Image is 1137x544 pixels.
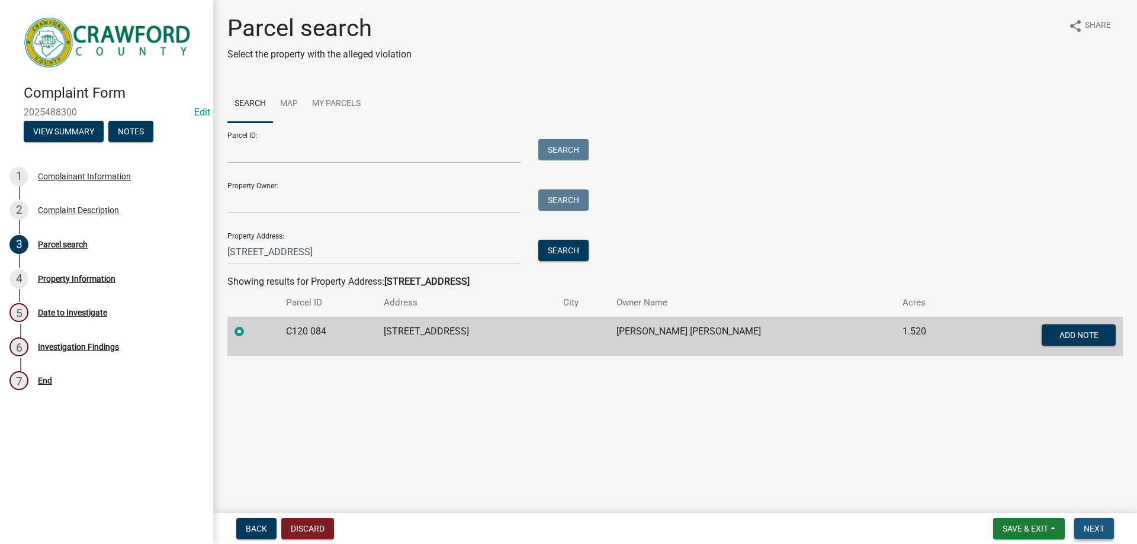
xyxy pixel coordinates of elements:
[9,269,28,288] div: 4
[609,289,895,317] th: Owner Name
[1003,524,1048,533] span: Save & Exit
[1068,19,1083,33] i: share
[24,85,204,102] h4: Complaint Form
[227,85,273,123] a: Search
[895,289,963,317] th: Acres
[556,289,609,317] th: City
[24,12,194,72] img: Crawford County, Georgia
[1084,524,1104,533] span: Next
[38,206,119,214] div: Complaint Description
[108,121,153,142] button: Notes
[38,172,131,181] div: Complainant Information
[108,127,153,137] wm-modal-confirm: Notes
[9,201,28,220] div: 2
[9,167,28,186] div: 1
[194,107,210,118] wm-modal-confirm: Edit Application Number
[38,343,119,351] div: Investigation Findings
[273,85,305,123] a: Map
[279,289,377,317] th: Parcel ID
[538,139,589,160] button: Search
[246,524,267,533] span: Back
[9,371,28,390] div: 7
[24,121,104,142] button: View Summary
[236,518,277,539] button: Back
[377,317,556,356] td: [STREET_ADDRESS]
[38,376,52,385] div: End
[38,308,107,317] div: Date to Investigate
[305,85,368,123] a: My Parcels
[895,317,963,356] td: 1.520
[279,317,377,356] td: C120 084
[194,107,210,118] a: Edit
[24,127,104,137] wm-modal-confirm: Summary
[38,240,88,249] div: Parcel search
[227,47,412,62] p: Select the property with the alleged violation
[1085,19,1111,33] span: Share
[227,275,1123,289] div: Showing results for Property Address:
[538,240,589,261] button: Search
[9,337,28,356] div: 6
[38,275,115,283] div: Property Information
[609,317,895,356] td: [PERSON_NAME] [PERSON_NAME]
[9,235,28,254] div: 3
[1059,330,1098,339] span: Add Note
[227,14,412,43] h1: Parcel search
[281,518,334,539] button: Discard
[1074,518,1114,539] button: Next
[384,276,470,287] strong: [STREET_ADDRESS]
[1059,14,1120,37] button: shareShare
[538,189,589,211] button: Search
[377,289,556,317] th: Address
[993,518,1065,539] button: Save & Exit
[1042,324,1116,346] button: Add Note
[9,303,28,322] div: 5
[24,107,189,118] span: 2025488300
